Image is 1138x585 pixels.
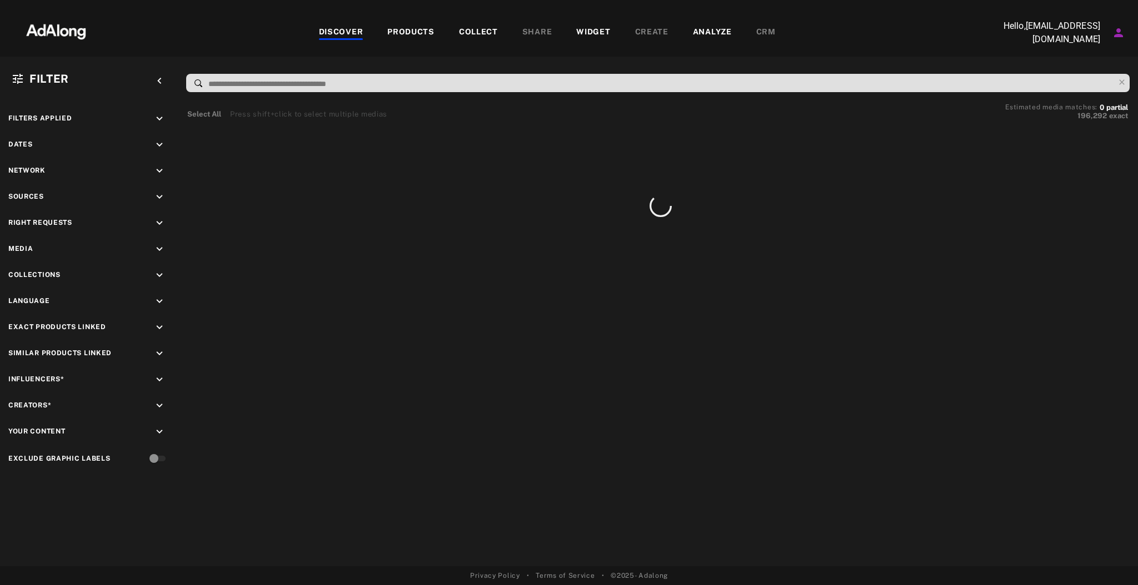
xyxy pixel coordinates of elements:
[153,217,166,229] i: keyboard_arrow_down
[576,26,610,39] div: WIDGET
[611,571,668,581] span: © 2025 - Adalong
[1005,103,1097,111] span: Estimated media matches:
[1100,105,1128,110] button: 0partial
[8,140,33,148] span: Dates
[536,571,595,581] a: Terms of Service
[459,26,498,39] div: COLLECT
[989,19,1100,46] p: Hello, [EMAIL_ADDRESS][DOMAIN_NAME]
[8,245,33,253] span: Media
[153,75,166,87] i: keyboard_arrow_left
[8,427,65,435] span: Your Content
[7,14,105,47] img: 63233d7d88ed69de3c212112c67096b6.png
[8,297,50,305] span: Language
[153,165,166,177] i: keyboard_arrow_down
[153,269,166,281] i: keyboard_arrow_down
[153,347,166,360] i: keyboard_arrow_down
[153,400,166,412] i: keyboard_arrow_down
[522,26,552,39] div: SHARE
[527,571,530,581] span: •
[153,426,166,438] i: keyboard_arrow_down
[187,109,221,120] button: Select All
[8,271,61,279] span: Collections
[693,26,732,39] div: ANALYZE
[8,401,51,409] span: Creators*
[1077,112,1107,120] span: 196,292
[153,139,166,151] i: keyboard_arrow_down
[1109,23,1128,42] button: Account settings
[153,243,166,255] i: keyboard_arrow_down
[319,26,363,39] div: DISCOVER
[153,295,166,307] i: keyboard_arrow_down
[8,193,44,200] span: Sources
[1005,110,1128,122] button: 196,292exact
[8,219,72,226] span: Right Requests
[8,453,110,463] div: Exclude Graphic Labels
[153,321,166,334] i: keyboard_arrow_down
[153,374,166,386] i: keyboard_arrow_down
[153,113,166,125] i: keyboard_arrow_down
[470,571,520,581] a: Privacy Policy
[756,26,776,39] div: CRM
[8,114,72,122] span: Filters applied
[635,26,668,39] div: CREATE
[8,349,112,357] span: Similar Products Linked
[8,323,106,331] span: Exact Products Linked
[230,109,387,120] div: Press shift+click to select multiple medias
[8,167,46,174] span: Network
[602,571,605,581] span: •
[1100,103,1104,112] span: 0
[8,375,64,383] span: Influencers*
[29,72,69,85] span: Filter
[387,26,435,39] div: PRODUCTS
[153,191,166,203] i: keyboard_arrow_down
